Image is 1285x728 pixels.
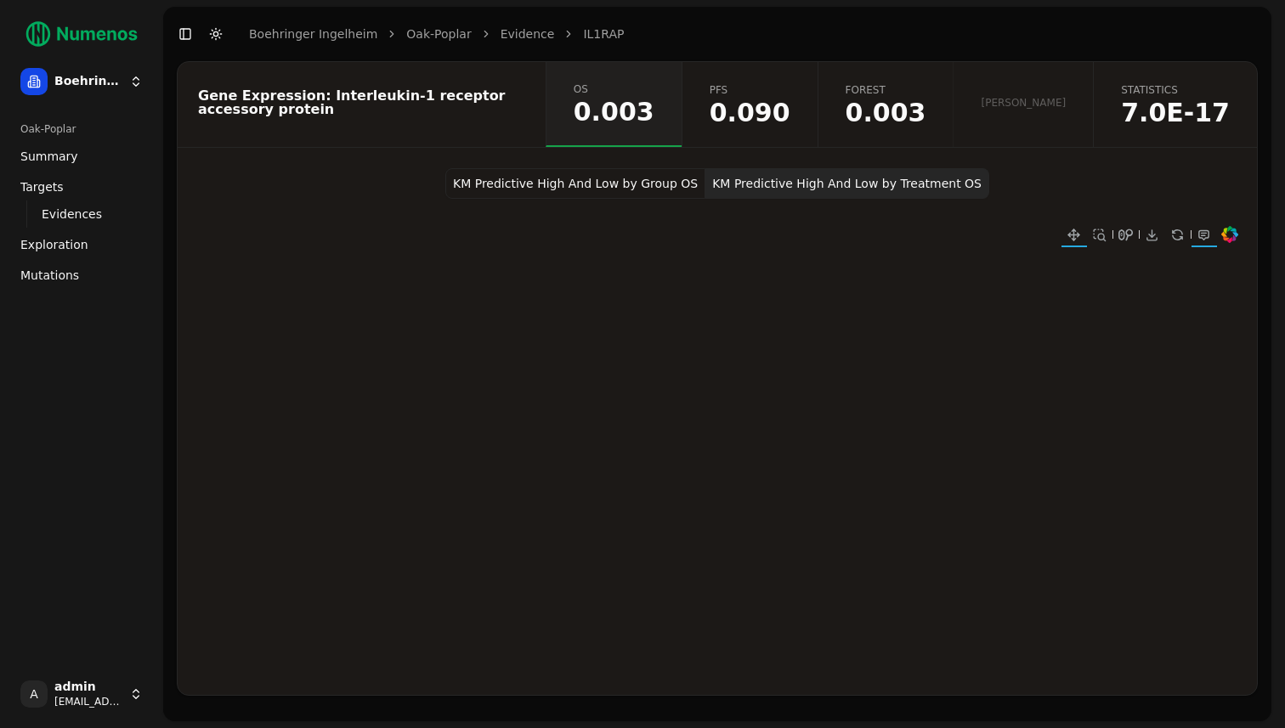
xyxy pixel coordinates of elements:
span: Evidences [42,206,102,223]
a: Boehringer Ingelheim [249,25,377,42]
button: Toggle Sidebar [173,22,197,46]
a: statistics7.0E-17 [1093,62,1257,147]
span: 0.003 [846,100,926,126]
nav: breadcrumb [249,25,624,42]
a: Oak-Poplar [406,25,471,42]
span: 0.090 [710,100,790,126]
span: os [574,82,654,96]
span: A [20,680,48,708]
span: [EMAIL_ADDRESS] [54,695,122,708]
a: Summary [14,143,150,170]
div: Gene Expression: Interleukin-1 receptor accessory protein [198,89,520,116]
span: statistics [1121,83,1230,97]
button: Boehringer Ingelheim [14,61,150,102]
a: pfs0.090 [682,62,818,147]
button: Toggle Dark Mode [204,22,228,46]
a: os0.003 [546,62,682,147]
span: pfs [710,83,790,97]
span: Mutations [20,267,79,284]
span: Summary [20,148,78,165]
button: KM Predictive High And Low by Treatment OS [705,168,989,199]
button: KM Predictive High And Low by Group OS [445,168,705,199]
span: admin [54,680,122,695]
a: Mutations [14,262,150,289]
span: forest [846,83,926,97]
button: Aadmin[EMAIL_ADDRESS] [14,674,150,714]
span: Targets [20,178,64,195]
img: Numenos [14,14,150,54]
a: Evidence [501,25,555,42]
a: Targets [14,173,150,200]
a: Exploration [14,231,150,258]
span: 0.003 [574,99,654,125]
span: Exploration [20,236,88,253]
a: forest0.003 [818,62,954,147]
a: Evidences [35,202,129,226]
span: 7.0E-17 [1121,100,1230,126]
a: IL1RAP [583,25,624,42]
div: Oak-Poplar [14,116,150,143]
span: Boehringer Ingelheim [54,74,122,89]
